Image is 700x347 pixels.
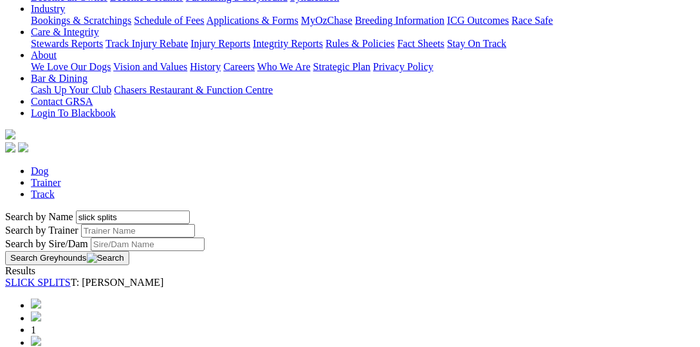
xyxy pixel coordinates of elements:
[31,61,111,72] a: We Love Our Dogs
[190,61,221,72] a: History
[31,96,93,107] a: Contact GRSA
[31,189,55,200] a: Track
[31,50,57,61] a: About
[326,38,395,49] a: Rules & Policies
[447,38,506,49] a: Stay On Track
[511,15,553,26] a: Race Safe
[31,324,36,335] span: 1
[253,38,323,49] a: Integrity Reports
[5,129,15,140] img: logo-grsa-white.png
[31,15,695,26] div: Industry
[31,61,695,73] div: About
[31,38,695,50] div: Care & Integrity
[31,108,116,118] a: Login To Blackbook
[5,277,71,288] a: SLICK SPLITS
[373,61,434,72] a: Privacy Policy
[447,15,509,26] a: ICG Outcomes
[81,224,195,238] input: Search by Trainer name
[31,165,49,176] a: Dog
[87,253,124,263] img: Search
[5,251,129,265] button: Search Greyhounds
[207,15,299,26] a: Applications & Forms
[31,15,131,26] a: Bookings & Scratchings
[5,238,88,249] label: Search by Sire/Dam
[91,238,205,251] input: Search by Sire/Dam name
[31,84,111,95] a: Cash Up Your Club
[313,61,371,72] a: Strategic Plan
[355,15,445,26] a: Breeding Information
[5,265,695,277] div: Results
[5,211,73,222] label: Search by Name
[106,38,188,49] a: Track Injury Rebate
[31,38,103,49] a: Stewards Reports
[134,15,204,26] a: Schedule of Fees
[31,73,87,84] a: Bar & Dining
[31,177,61,188] a: Trainer
[5,225,78,236] label: Search by Trainer
[31,312,41,322] img: chevron-left-pager-blue.svg
[31,26,99,37] a: Care & Integrity
[398,38,445,49] a: Fact Sheets
[190,38,250,49] a: Injury Reports
[31,3,65,14] a: Industry
[18,142,28,153] img: twitter.svg
[31,299,41,309] img: chevrons-left-pager-blue.svg
[114,84,273,95] a: Chasers Restaurant & Function Centre
[257,61,311,72] a: Who We Are
[223,61,255,72] a: Careers
[5,142,15,153] img: facebook.svg
[76,211,190,224] input: Search by Greyhound name
[31,336,41,346] img: chevron-right-pager-blue.svg
[301,15,353,26] a: MyOzChase
[5,277,695,288] div: T: [PERSON_NAME]
[31,84,695,96] div: Bar & Dining
[113,61,187,72] a: Vision and Values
